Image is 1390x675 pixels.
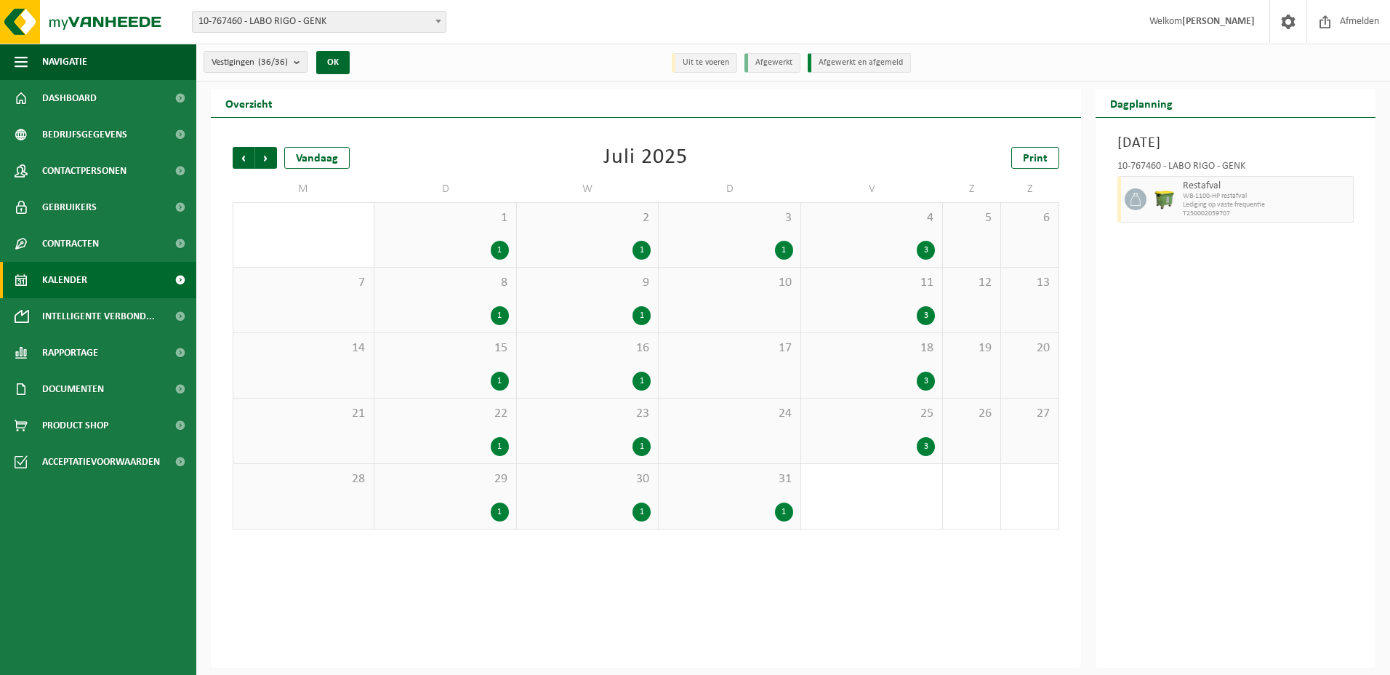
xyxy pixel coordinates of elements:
[1096,89,1187,117] h2: Dagplanning
[950,340,993,356] span: 19
[42,444,160,480] span: Acceptatievoorwaarden
[233,147,254,169] span: Vorige
[491,241,509,260] div: 1
[744,53,800,73] li: Afgewerkt
[1023,153,1048,164] span: Print
[666,275,792,291] span: 10
[241,471,366,487] span: 28
[192,11,446,33] span: 10-767460 - LABO RIGO - GENK
[491,306,509,325] div: 1
[808,406,935,422] span: 25
[258,57,288,67] count: (36/36)
[42,371,104,407] span: Documenten
[241,275,366,291] span: 7
[1117,132,1354,154] h3: [DATE]
[1183,201,1350,209] span: Lediging op vaste frequentie
[1182,16,1255,27] strong: [PERSON_NAME]
[775,503,793,522] div: 1
[917,241,935,260] div: 3
[808,53,911,73] li: Afgewerkt en afgemeld
[1011,147,1059,169] a: Print
[491,372,509,391] div: 1
[42,153,126,189] span: Contactpersonen
[950,210,993,226] span: 5
[42,298,155,335] span: Intelligente verbond...
[801,176,943,202] td: V
[517,176,659,202] td: W
[632,503,651,522] div: 1
[524,406,651,422] span: 23
[917,372,935,391] div: 3
[316,51,350,74] button: OK
[241,340,366,356] span: 14
[1008,210,1051,226] span: 6
[1154,188,1176,210] img: WB-1100-HPE-GN-50
[211,89,287,117] h2: Overzicht
[42,44,87,80] span: Navigatie
[42,262,87,298] span: Kalender
[632,241,651,260] div: 1
[193,12,446,32] span: 10-767460 - LABO RIGO - GENK
[382,275,508,291] span: 8
[603,147,688,169] div: Juli 2025
[491,437,509,456] div: 1
[917,437,935,456] div: 3
[382,406,508,422] span: 22
[1001,176,1059,202] td: Z
[233,176,374,202] td: M
[1008,406,1051,422] span: 27
[950,406,993,422] span: 26
[666,340,792,356] span: 17
[382,340,508,356] span: 15
[42,80,97,116] span: Dashboard
[255,147,277,169] span: Volgende
[943,176,1001,202] td: Z
[950,275,993,291] span: 12
[42,407,108,444] span: Product Shop
[666,406,792,422] span: 24
[241,406,366,422] span: 21
[382,210,508,226] span: 1
[1183,180,1350,192] span: Restafval
[1183,192,1350,201] span: WB-1100-HP restafval
[632,437,651,456] div: 1
[374,176,516,202] td: D
[632,306,651,325] div: 1
[42,225,99,262] span: Contracten
[491,503,509,522] div: 1
[382,471,508,487] span: 29
[666,471,792,487] span: 31
[42,116,127,153] span: Bedrijfsgegevens
[1183,209,1350,218] span: T250002059707
[808,210,935,226] span: 4
[1117,161,1354,176] div: 10-767460 - LABO RIGO - GENK
[672,53,737,73] li: Uit te voeren
[1008,340,1051,356] span: 20
[808,340,935,356] span: 18
[524,340,651,356] span: 16
[632,372,651,391] div: 1
[524,471,651,487] span: 30
[666,210,792,226] span: 3
[204,51,308,73] button: Vestigingen(36/36)
[808,275,935,291] span: 11
[42,335,98,371] span: Rapportage
[659,176,800,202] td: D
[212,52,288,73] span: Vestigingen
[42,189,97,225] span: Gebruikers
[917,306,935,325] div: 3
[524,275,651,291] span: 9
[524,210,651,226] span: 2
[1008,275,1051,291] span: 13
[284,147,350,169] div: Vandaag
[775,241,793,260] div: 1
